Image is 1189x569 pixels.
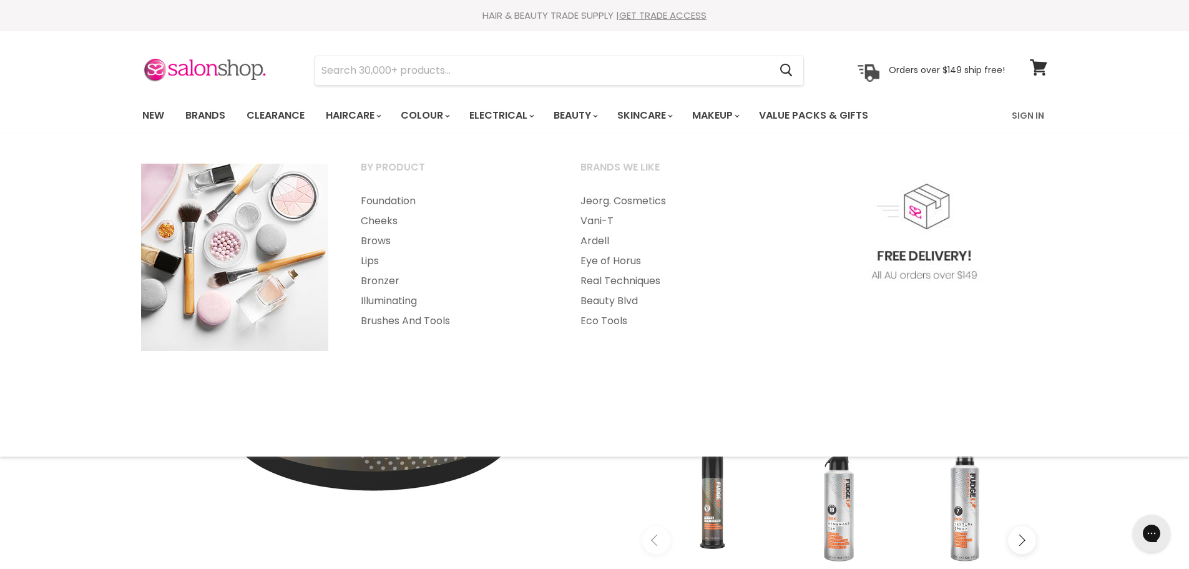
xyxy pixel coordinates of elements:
[565,291,782,311] a: Beauty Blvd
[565,191,782,211] a: Jeorg. Cosmetics
[345,191,562,331] ul: Main menu
[565,191,782,331] ul: Main menu
[770,56,803,85] button: Search
[345,311,562,331] a: Brushes And Tools
[889,64,1005,76] p: Orders over $149 ship free!
[391,102,457,129] a: Colour
[460,102,542,129] a: Electrical
[565,271,782,291] a: Real Techniques
[565,311,782,331] a: Eco Tools
[345,271,562,291] a: Bronzer
[544,102,605,129] a: Beauty
[1004,102,1052,129] a: Sign In
[345,157,562,189] a: By Product
[237,102,314,129] a: Clearance
[176,102,235,129] a: Brands
[345,231,562,251] a: Brows
[683,102,747,129] a: Makeup
[127,97,1063,134] nav: Main
[565,231,782,251] a: Ardell
[315,56,770,85] input: Search
[316,102,389,129] a: Haircare
[565,157,782,189] a: Brands we like
[127,9,1063,22] div: HAIR & BEAUTY TRADE SUPPLY |
[133,102,174,129] a: New
[345,211,562,231] a: Cheeks
[565,211,782,231] a: Vani-T
[565,251,782,271] a: Eye of Horus
[619,9,707,22] a: GET TRADE ACCESS
[345,291,562,311] a: Illuminating
[1127,510,1177,557] iframe: Gorgias live chat messenger
[133,97,941,134] ul: Main menu
[608,102,680,129] a: Skincare
[345,251,562,271] a: Lips
[315,56,804,86] form: Product
[750,102,878,129] a: Value Packs & Gifts
[345,191,562,211] a: Foundation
